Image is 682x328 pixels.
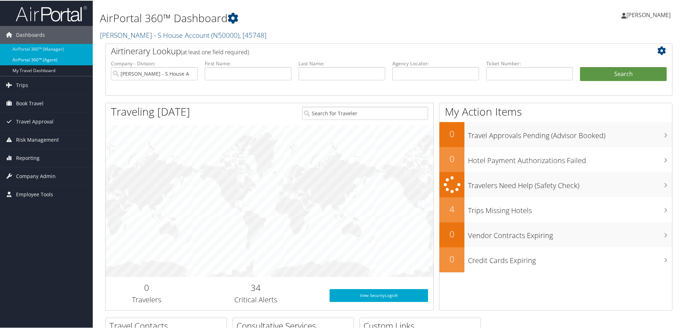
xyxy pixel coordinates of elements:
a: [PERSON_NAME] - S House Account [100,30,266,39]
h3: Travelers [111,294,182,304]
h3: Trips Missing Hotels [468,201,672,215]
label: Ticket Number: [486,59,573,66]
h3: Critical Alerts [193,294,319,304]
span: ( N50000 ) [211,30,239,39]
a: [PERSON_NAME] [621,4,678,25]
button: Search [580,66,667,81]
a: 0Vendor Contracts Expiring [439,222,672,247]
span: Risk Management [16,130,59,148]
h2: 0 [439,252,464,264]
a: 0Travel Approvals Pending (Advisor Booked) [439,121,672,146]
label: First Name: [205,59,291,66]
h1: Traveling [DATE] [111,104,190,118]
label: Last Name: [299,59,385,66]
span: [PERSON_NAME] [626,10,671,18]
h2: 4 [439,202,464,215]
h2: 0 [439,227,464,239]
h2: 0 [439,127,464,139]
label: Company - Division: [111,59,198,66]
h3: Hotel Payment Authorizations Failed [468,151,672,165]
span: (at least one field required) [181,47,249,55]
span: Book Travel [16,94,44,112]
span: Travel Approval [16,112,54,130]
h3: Credit Cards Expiring [468,251,672,265]
span: Company Admin [16,167,56,185]
h2: 0 [439,152,464,164]
h3: Vendor Contracts Expiring [468,226,672,240]
h2: 34 [193,281,319,293]
a: Travelers Need Help (Safety Check) [439,171,672,197]
h3: Travel Approvals Pending (Advisor Booked) [468,126,672,140]
label: Agency Locator: [392,59,479,66]
img: airportal-logo.png [16,5,87,21]
span: Employee Tools [16,185,53,203]
span: Dashboards [16,25,45,43]
a: 0Hotel Payment Authorizations Failed [439,146,672,171]
a: 0Credit Cards Expiring [439,247,672,272]
span: Trips [16,76,28,94]
h2: Airtinerary Lookup [111,44,620,56]
h1: My Action Items [439,104,672,118]
h2: 0 [111,281,182,293]
a: 4Trips Missing Hotels [439,197,672,222]
span: Reporting [16,148,40,166]
h1: AirPortal 360™ Dashboard [100,10,485,25]
a: View SecurityLogic® [330,288,428,301]
h3: Travelers Need Help (Safety Check) [468,176,672,190]
span: , [ 45748 ] [239,30,266,39]
input: Search for Traveler [302,106,428,119]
